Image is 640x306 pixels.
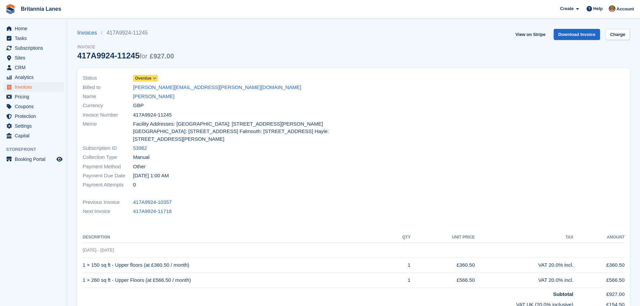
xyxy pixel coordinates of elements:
[133,93,174,100] a: [PERSON_NAME]
[83,154,133,161] span: Collection Type
[83,163,133,171] span: Payment Method
[387,232,411,243] th: QTY
[6,146,67,153] span: Storefront
[15,73,55,82] span: Analytics
[83,232,387,243] th: Description
[135,75,152,81] span: Overdue
[560,5,573,12] span: Create
[3,53,63,62] a: menu
[554,29,600,40] a: Download Invoice
[3,102,63,111] a: menu
[133,163,146,171] span: Other
[15,92,55,101] span: Pricing
[77,51,174,60] div: 417A9924-11245
[133,144,147,152] a: 53962
[15,131,55,140] span: Capital
[15,43,55,53] span: Subscriptions
[15,121,55,131] span: Settings
[83,273,387,288] td: 1 × 260 sq ft - Upper Floors (at £566.50 / month)
[573,258,625,273] td: £360.50
[83,144,133,152] span: Subscription ID
[475,261,573,269] div: VAT 20.0% incl.
[133,154,150,161] span: Manual
[3,92,63,101] a: menu
[140,52,147,60] span: for
[133,74,158,82] a: Overdue
[3,34,63,43] a: menu
[15,155,55,164] span: Booking Portal
[133,120,350,143] span: Facility Addresses: [GEOGRAPHIC_DATA]: [STREET_ADDRESS][PERSON_NAME] [GEOGRAPHIC_DATA]: [STREET_A...
[15,82,55,92] span: Invoices
[411,273,475,288] td: £566.50
[83,120,133,143] span: Memo
[150,52,174,60] span: £927.00
[15,63,55,72] span: CRM
[55,155,63,163] a: Preview store
[15,102,55,111] span: Coupons
[3,24,63,33] a: menu
[3,112,63,121] a: menu
[77,44,174,50] span: Invoice
[573,232,625,243] th: Amount
[83,111,133,119] span: Invoice Number
[553,291,573,297] strong: Subtotal
[475,276,573,284] div: VAT 20.0% incl.
[133,84,301,91] a: [PERSON_NAME][EMAIL_ADDRESS][PERSON_NAME][DOMAIN_NAME]
[3,155,63,164] a: menu
[18,3,64,14] a: Britannia Lanes
[77,29,174,37] nav: breadcrumbs
[83,208,133,215] span: Next Invoice
[387,273,411,288] td: 1
[609,5,615,12] img: Admin
[133,111,172,119] span: 417A9924-11245
[77,29,101,37] a: Invoices
[411,258,475,273] td: £360.50
[3,82,63,92] a: menu
[133,102,144,110] span: GBP
[593,5,603,12] span: Help
[83,102,133,110] span: Currency
[605,29,630,40] a: Charge
[15,24,55,33] span: Home
[83,172,133,180] span: Payment Due Date
[133,199,172,206] a: 417A9924-10357
[15,112,55,121] span: Protection
[3,63,63,72] a: menu
[411,232,475,243] th: Unit Price
[83,199,133,206] span: Previous Invoice
[573,273,625,288] td: £566.50
[475,232,573,243] th: Tax
[133,172,169,180] time: 2025-09-02 00:00:00 UTC
[83,93,133,100] span: Name
[83,84,133,91] span: Billed to
[3,131,63,140] a: menu
[3,121,63,131] a: menu
[3,43,63,53] a: menu
[15,34,55,43] span: Tasks
[3,73,63,82] a: menu
[83,181,133,189] span: Payment Attempts
[83,248,114,253] span: [DATE] - [DATE]
[133,181,136,189] span: 0
[616,6,634,12] span: Account
[83,74,133,82] span: Status
[513,29,548,40] a: View on Stripe
[573,288,625,298] td: £927.00
[387,258,411,273] td: 1
[133,208,172,215] a: 417A9924-11716
[5,4,15,14] img: stora-icon-8386f47178a22dfd0bd8f6a31ec36ba5ce8667c1dd55bd0f319d3a0aa187defe.svg
[83,258,387,273] td: 1 × 150 sq ft - Upper floors (at £360.50 / month)
[15,53,55,62] span: Sites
